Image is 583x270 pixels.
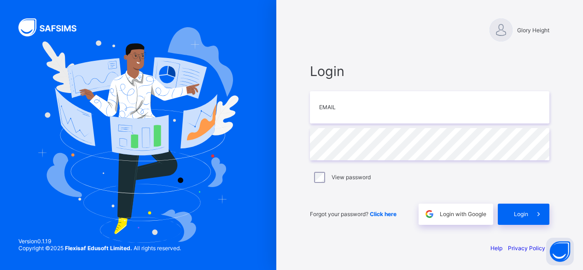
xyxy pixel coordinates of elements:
a: Help [490,245,502,252]
button: Open asap [546,238,574,265]
span: Forgot your password? [310,211,396,217]
span: Copyright © 2025 All rights reserved. [18,245,181,252]
label: View password [332,174,371,181]
span: Login [514,211,528,217]
span: Login with Google [440,211,486,217]
img: google.396cfc9801f0270233282035f929180a.svg [424,209,435,219]
img: Hero Image [38,27,239,243]
img: SAFSIMS Logo [18,18,87,36]
span: Glory Height [517,27,549,34]
strong: Flexisaf Edusoft Limited. [65,245,132,252]
a: Click here [370,211,396,217]
a: Privacy Policy [508,245,545,252]
span: Version 0.1.19 [18,238,181,245]
span: Login [310,63,549,79]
